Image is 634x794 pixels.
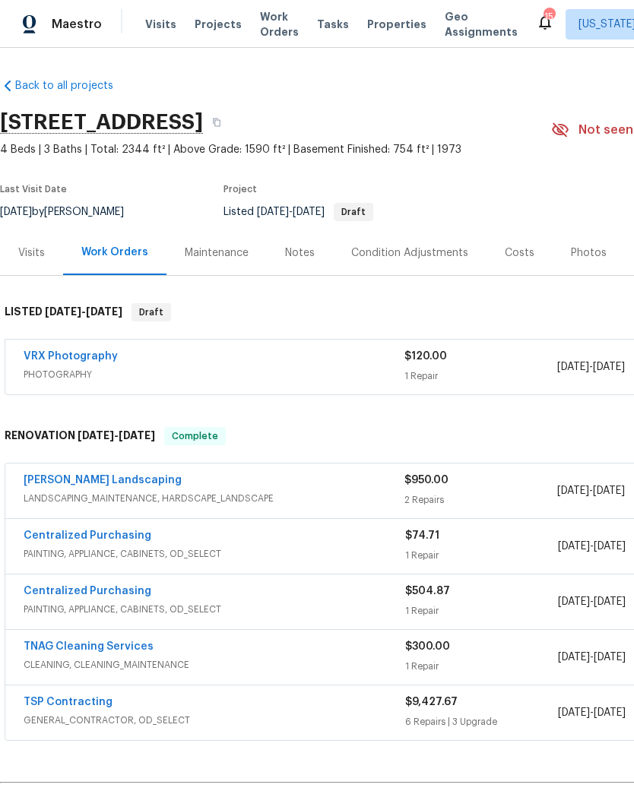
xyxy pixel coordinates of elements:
span: Work Orders [260,9,299,40]
span: [DATE] [557,362,589,372]
span: Draft [133,305,170,320]
span: [DATE] [86,306,122,317]
span: [DATE] [293,207,325,217]
div: 1 Repair [405,548,558,563]
span: [DATE] [558,541,590,552]
div: Visits [18,245,45,261]
div: 2 Repairs [404,492,556,508]
span: [DATE] [594,596,626,607]
span: $74.71 [405,530,439,541]
a: Centralized Purchasing [24,530,151,541]
span: $300.00 [405,641,450,652]
div: Photos [571,245,607,261]
span: - [558,594,626,609]
button: Copy Address [203,109,230,136]
span: [DATE] [594,652,626,663]
span: [DATE] [558,652,590,663]
div: Condition Adjustments [351,245,468,261]
span: PAINTING, APPLIANCE, CABINETS, OD_SELECT [24,546,405,561]
div: Notes [285,245,315,261]
span: [DATE] [593,486,625,496]
div: 15 [544,9,554,24]
span: Listed [223,207,373,217]
span: $9,427.67 [405,697,458,707]
div: Costs [505,245,534,261]
h6: LISTED [5,303,122,321]
span: [DATE] [119,430,155,441]
span: PHOTOGRAPHY [24,367,404,382]
span: $504.87 [405,586,450,596]
span: Tasks [317,19,349,30]
h6: RENOVATION [5,427,155,445]
span: [DATE] [558,707,590,718]
span: Projects [195,17,242,32]
a: TSP Contracting [24,697,113,707]
div: Work Orders [81,245,148,260]
span: [DATE] [558,596,590,607]
span: - [557,483,625,498]
div: 1 Repair [405,659,558,674]
span: Complete [166,429,224,444]
span: [DATE] [594,541,626,552]
div: 1 Repair [405,603,558,618]
a: [PERSON_NAME] Landscaping [24,475,182,486]
span: [DATE] [78,430,114,441]
span: [DATE] [557,486,589,496]
span: LANDSCAPING_MAINTENANCE, HARDSCAPE_LANDSCAPE [24,491,404,506]
span: - [558,650,626,665]
span: - [257,207,325,217]
span: $120.00 [404,351,447,362]
div: Maintenance [185,245,249,261]
a: VRX Photography [24,351,118,362]
span: $950.00 [404,475,449,486]
div: 6 Repairs | 3 Upgrade [405,714,558,729]
a: Centralized Purchasing [24,586,151,596]
span: Project [223,185,257,194]
span: [DATE] [45,306,81,317]
span: Maestro [52,17,102,32]
span: CLEANING, CLEANING_MAINTENANCE [24,657,405,672]
div: 1 Repair [404,369,556,384]
span: [DATE] [594,707,626,718]
span: Properties [367,17,426,32]
span: Geo Assignments [445,9,518,40]
span: - [558,705,626,720]
span: Draft [335,207,372,217]
span: Visits [145,17,176,32]
span: - [78,430,155,441]
a: TNAG Cleaning Services [24,641,154,652]
span: - [558,539,626,554]
span: GENERAL_CONTRACTOR, OD_SELECT [24,713,405,728]
span: - [45,306,122,317]
span: [DATE] [593,362,625,372]
span: - [557,359,625,375]
span: PAINTING, APPLIANCE, CABINETS, OD_SELECT [24,602,405,617]
span: [DATE] [257,207,289,217]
